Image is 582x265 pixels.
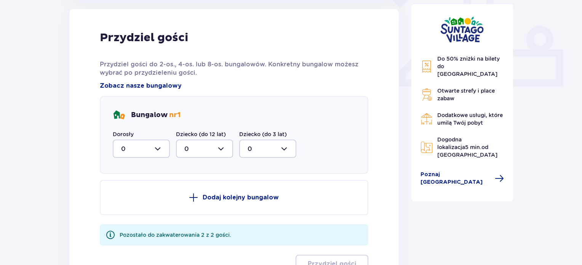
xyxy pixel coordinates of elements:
span: Poznaj [GEOGRAPHIC_DATA] [421,171,491,186]
a: Poznaj [GEOGRAPHIC_DATA] [421,171,504,186]
img: Restaurant Icon [421,113,433,125]
p: Dodaj kolejny bungalow [203,193,279,202]
label: Dziecko (do 3 lat) [239,130,287,138]
img: Suntago Village [440,16,484,43]
label: Dziecko (do 12 lat) [176,130,226,138]
a: Zobacz nasze bungalowy [100,82,182,90]
span: Dodatkowe usługi, które umilą Twój pobyt [437,112,503,126]
span: Do 50% zniżki na bilety do [GEOGRAPHIC_DATA] [437,56,500,77]
p: Przydziel gości do 2-os., 4-os. lub 8-os. bungalowów. Konkretny bungalow możesz wybrać po przydzi... [100,60,368,77]
img: Grill Icon [421,88,433,101]
div: Pozostało do zakwaterowania 2 z 2 gości. [120,231,231,239]
label: Dorosły [113,130,134,138]
img: bungalows Icon [113,109,125,121]
img: Map Icon [421,141,433,153]
p: Przydziel gości [100,31,188,45]
img: Discount Icon [421,60,433,73]
button: Dodaj kolejny bungalow [100,180,368,215]
p: Bungalow [131,111,181,120]
span: 5 min. [465,144,481,150]
span: Otwarte strefy i place zabaw [437,88,495,101]
span: nr 1 [169,111,181,119]
span: Dogodna lokalizacja od [GEOGRAPHIC_DATA] [437,137,497,158]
